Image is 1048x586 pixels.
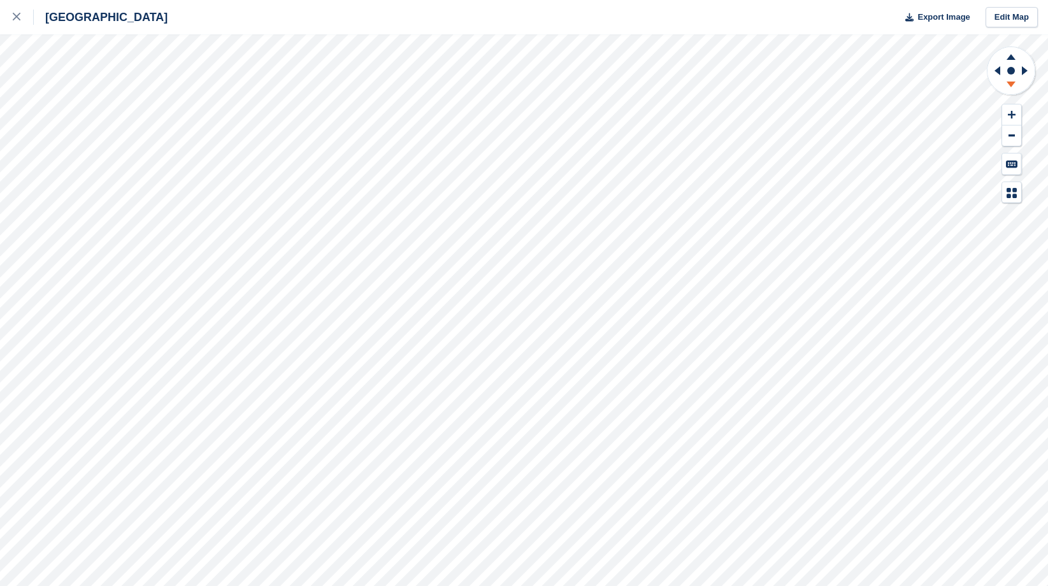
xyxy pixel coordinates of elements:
button: Export Image [898,7,970,28]
button: Zoom In [1002,104,1021,125]
div: [GEOGRAPHIC_DATA] [34,10,168,25]
span: Export Image [917,11,970,24]
button: Keyboard Shortcuts [1002,154,1021,175]
a: Edit Map [986,7,1038,28]
button: Map Legend [1002,182,1021,203]
button: Zoom Out [1002,125,1021,146]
